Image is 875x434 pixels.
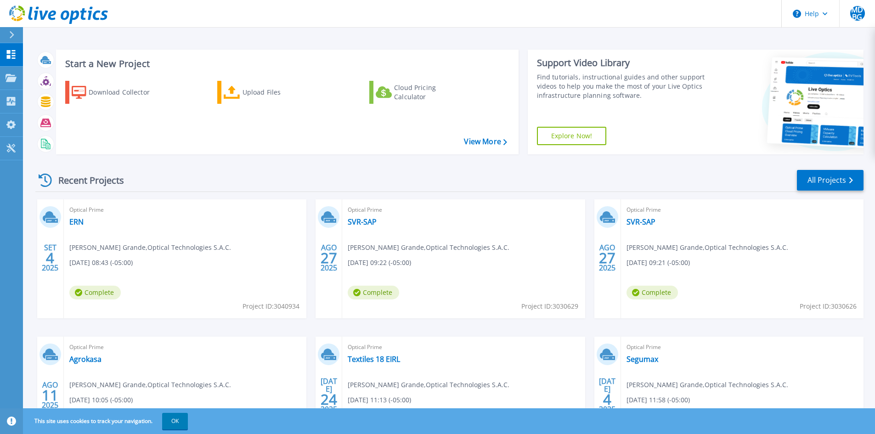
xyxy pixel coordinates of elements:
[69,395,133,405] span: [DATE] 10:05 (-05:00)
[69,242,231,253] span: [PERSON_NAME] Grande , Optical Technologies S.A.C.
[25,413,188,429] span: This site uses cookies to track your navigation.
[800,301,857,311] span: Project ID: 3030626
[599,254,615,262] span: 27
[537,57,708,69] div: Support Video Library
[627,286,678,299] span: Complete
[348,380,509,390] span: [PERSON_NAME] Grande , Optical Technologies S.A.C.
[41,378,59,412] div: AGO 2025
[35,169,136,192] div: Recent Projects
[321,395,337,403] span: 24
[321,254,337,262] span: 27
[42,391,58,399] span: 11
[320,378,338,412] div: [DATE] 2025
[850,6,865,21] span: MDBG
[69,355,102,364] a: Agrokasa
[797,170,864,191] a: All Projects
[65,59,507,69] h3: Start a New Project
[348,286,399,299] span: Complete
[243,301,299,311] span: Project ID: 3040934
[348,355,400,364] a: Textiles 18 EIRL
[162,413,188,429] button: OK
[243,83,316,101] div: Upload Files
[627,342,858,352] span: Optical Prime
[627,355,658,364] a: Segumax
[537,73,708,100] div: Find tutorials, instructional guides and other support videos to help you make the most of your L...
[69,342,301,352] span: Optical Prime
[627,242,788,253] span: [PERSON_NAME] Grande , Optical Technologies S.A.C.
[320,241,338,275] div: AGO 2025
[627,395,690,405] span: [DATE] 11:58 (-05:00)
[464,137,507,146] a: View More
[627,258,690,268] span: [DATE] 09:21 (-05:00)
[627,380,788,390] span: [PERSON_NAME] Grande , Optical Technologies S.A.C.
[348,217,377,226] a: SVR-SAP
[348,242,509,253] span: [PERSON_NAME] Grande , Optical Technologies S.A.C.
[46,254,54,262] span: 4
[598,241,616,275] div: AGO 2025
[348,342,579,352] span: Optical Prime
[603,395,611,403] span: 4
[537,127,607,145] a: Explore Now!
[65,81,168,104] a: Download Collector
[89,83,162,101] div: Download Collector
[627,205,858,215] span: Optical Prime
[598,378,616,412] div: [DATE] 2025
[69,258,133,268] span: [DATE] 08:43 (-05:00)
[217,81,320,104] a: Upload Files
[69,205,301,215] span: Optical Prime
[69,380,231,390] span: [PERSON_NAME] Grande , Optical Technologies S.A.C.
[521,301,578,311] span: Project ID: 3030629
[69,286,121,299] span: Complete
[348,258,411,268] span: [DATE] 09:22 (-05:00)
[627,217,655,226] a: SVR-SAP
[369,81,472,104] a: Cloud Pricing Calculator
[348,205,579,215] span: Optical Prime
[41,241,59,275] div: SET 2025
[348,395,411,405] span: [DATE] 11:13 (-05:00)
[69,217,84,226] a: ERN
[394,83,468,101] div: Cloud Pricing Calculator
